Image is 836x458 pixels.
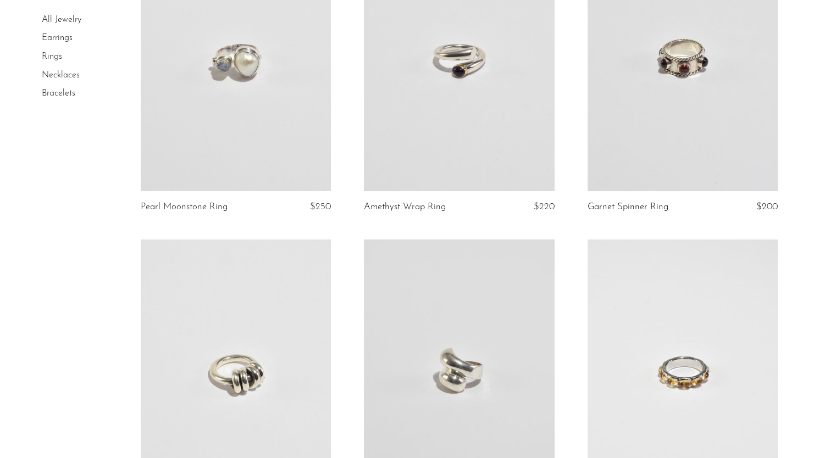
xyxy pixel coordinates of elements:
a: Bracelets [42,89,75,98]
span: $220 [534,202,555,211]
a: Earrings [42,34,73,43]
a: Pearl Moonstone Ring [141,202,228,212]
a: Garnet Spinner Ring [588,202,668,212]
span: $200 [756,202,778,211]
a: Rings [42,52,62,61]
a: Amethyst Wrap Ring [364,202,446,212]
span: $250 [310,202,331,211]
a: Necklaces [42,71,80,80]
a: All Jewelry [42,15,81,24]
